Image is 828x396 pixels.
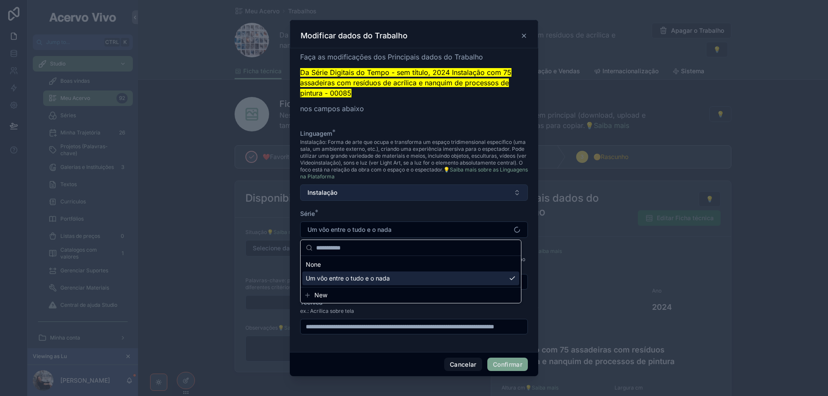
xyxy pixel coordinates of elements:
span: Linguagem [300,130,332,137]
div: None [302,258,519,271]
span: Um vôo entre o tudo e o nada [307,225,392,234]
button: Select Button [300,184,528,201]
button: Select Button [300,221,528,238]
span: Instalação [307,188,337,197]
p: Faça as modificações dos Principais dados do Trabalho [300,52,528,62]
span: ex.: Acrílica sobre tela [300,308,354,315]
button: Cancelar [444,358,482,371]
span: Série [300,210,315,217]
a: Saiba mais sobre as Linguagens na Plataforma [300,166,528,180]
div: Suggestions [301,256,521,287]
p: nos campos abaixo [300,103,528,114]
button: Confirmar [487,358,528,371]
span: Instalação: Forma de arte que ocupa e transforma um espaço tridimensional específico (uma sala, u... [300,139,528,180]
span: New [314,291,327,299]
mark: Da Série Digitais do Tempo - sem título, 2024 Instalação com 75 assadeiras com resíduos de acríli... [300,68,511,97]
span: Um vôo entre o tudo e o nada [306,274,390,283]
h3: Modificar dados do Trabalho [301,31,408,41]
button: New [304,291,517,299]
